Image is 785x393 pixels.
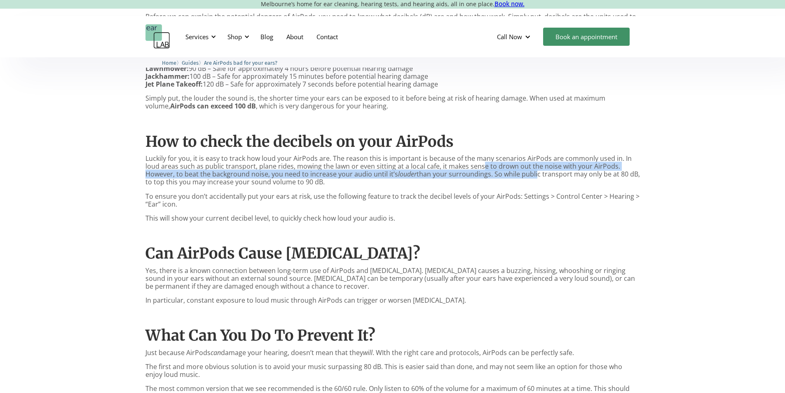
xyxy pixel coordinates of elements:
em: can [211,348,221,357]
strong: Jackhammer: [145,72,190,81]
p: Luckily for you, it is easy to track how loud your AirPods are. The reason this is important is b... [145,155,640,186]
strong: Jet Plane Takeoff: [145,80,203,89]
li: 〉 [162,59,182,67]
div: Shop [223,24,252,49]
div: Shop [227,33,242,41]
div: Call Now [497,33,522,41]
a: Contact [310,25,344,49]
p: Before we can explain the potential dangers of AirPods, you need to know what decibels (dB) are a... [145,13,640,28]
p: This will show your current decibel level, to quickly check how loud your audio is. [145,214,640,222]
p: Just because AirPods damage your hearing, doesn’t mean that they . WIth the right care and protoc... [145,349,640,357]
a: Are AirPods bad for your ears? [204,59,277,66]
a: home [145,24,170,49]
div: Services [185,33,209,41]
strong: AirPods can exceed 100 dB [170,101,256,111]
h2: How to check the decibels on your AirPods [145,133,640,151]
p: ‍ [145,228,640,236]
p: Simply put, the louder the sound is, the shorter time your ears can be exposed to it before being... [145,94,640,110]
p: Yes, there is a known connection between long-term use of AirPods and [MEDICAL_DATA]. [MEDICAL_DA... [145,267,640,291]
div: Call Now [490,24,539,49]
span: Guides [182,60,199,66]
p: 20-30 dB – No potential danger for any duration of time. 60 dB – No potential danger for any dura... [145,49,640,88]
em: louder [398,169,417,179]
h2: What Can You Do To Prevent It? [145,327,640,344]
em: will [363,348,373,357]
a: About [280,25,310,49]
a: Book an appointment [543,28,630,46]
p: To ensure you don’t accidentally put your ears at risk, use the following feature to track the de... [145,193,640,208]
p: ‍ [145,311,640,318]
span: Home [162,60,176,66]
h2: Can AirPods Cause [MEDICAL_DATA]? [145,245,640,262]
li: 〉 [182,59,204,67]
span: Are AirPods bad for your ears? [204,60,277,66]
p: ‍ [145,116,640,124]
div: Services [180,24,218,49]
p: The first and more obvious solution is to avoid your music surpassing 80 dB. This is easier said ... [145,363,640,379]
a: Guides [182,59,199,66]
p: In particular, constant exposure to loud music through AirPods can trigger or worsen [MEDICAL_DATA]. [145,297,640,304]
a: Blog [254,25,280,49]
a: Home [162,59,176,66]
